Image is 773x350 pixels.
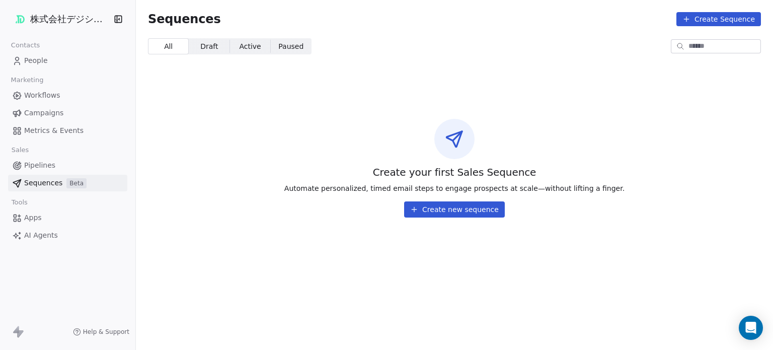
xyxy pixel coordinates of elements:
span: Workflows [24,90,60,101]
a: Help & Support [73,328,129,336]
span: Sequences [148,12,221,26]
span: Sequences [24,178,62,188]
button: Create Sequence [676,12,761,26]
span: AI Agents [24,230,58,241]
div: Open Intercom Messenger [739,316,763,340]
span: Apps [24,213,42,223]
a: SequencesBeta [8,175,127,191]
span: People [24,55,48,66]
img: %C3%A3%C2%83%C2%AD%C3%A3%C2%82%C2%B4512.png [14,13,26,25]
span: Create your first Sales Sequence [373,165,536,179]
span: Marketing [7,73,48,88]
button: 株式会社デジシフト [12,11,107,28]
span: Metrics & Events [24,125,84,136]
span: Help & Support [83,328,129,336]
span: Beta [66,178,87,188]
a: AI Agents [8,227,127,244]
a: Pipelines [8,157,127,174]
a: Workflows [8,87,127,104]
span: Draft [200,41,218,52]
span: Contacts [7,38,44,53]
span: Campaigns [24,108,63,118]
span: Sales [7,143,33,158]
span: Active [239,41,261,52]
span: Pipelines [24,160,55,171]
span: Tools [7,195,32,210]
a: Metrics & Events [8,122,127,139]
button: Create new sequence [404,201,505,218]
span: Paused [278,41,303,52]
span: Automate personalized, timed email steps to engage prospects at scale—without lifting a finger. [284,183,625,193]
a: People [8,52,127,69]
span: 株式会社デジシフト [30,13,111,26]
a: Campaigns [8,105,127,121]
a: Apps [8,209,127,226]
